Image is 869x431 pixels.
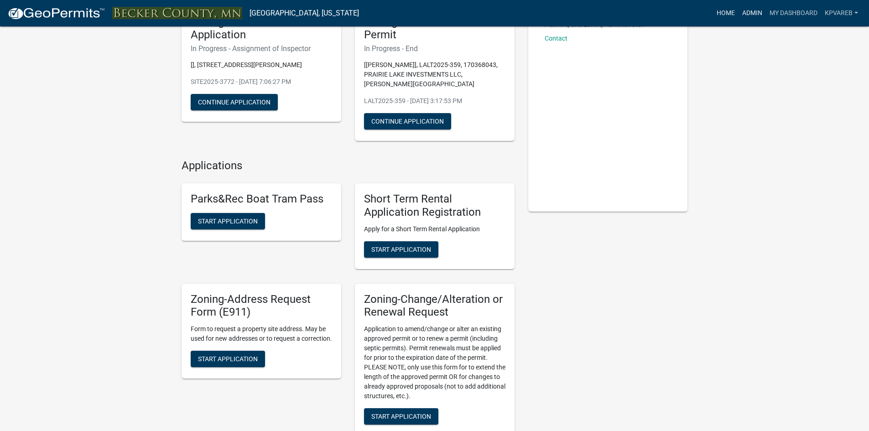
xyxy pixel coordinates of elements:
p: LALT2025-359 - [DATE] 3:17:53 PM [364,96,505,106]
img: Becker County, Minnesota [112,7,242,19]
button: Start Application [364,408,438,425]
p: Form to request a property site address. May be used for new addresses or to request a correction. [191,324,332,343]
button: Continue Application [364,113,451,130]
a: My Dashboard [766,5,821,22]
p: SITE2025-3772 - [DATE] 7:06:27 PM [191,77,332,87]
span: Start Application [371,413,431,420]
p: Apply for a Short Term Rental Application [364,224,505,234]
a: [GEOGRAPHIC_DATA], [US_STATE] [250,5,359,21]
p: [[PERSON_NAME]], LALT2025-359, 170368043, PRAIRIE LAKE INVESTMENTS LLC, [PERSON_NAME][GEOGRAPHIC_... [364,60,505,89]
h5: Zoning-Change/Alteration or Renewal Request [364,293,505,319]
a: kpvareb [821,5,862,22]
h5: Zoning-Site Permit Application [191,16,332,42]
h5: Zoning-Land Alteration Permit [364,16,505,42]
span: Start Application [198,217,258,224]
button: Start Application [191,351,265,367]
button: Start Application [364,241,438,258]
span: Start Application [371,245,431,253]
button: Start Application [191,213,265,229]
h5: Zoning-Address Request Form (E911) [191,293,332,319]
span: Start Application [198,355,258,363]
h4: Applications [182,159,515,172]
h5: Parks&Rec Boat Tram Pass [191,192,332,206]
p: Application to amend/change or alter an existing approved permit or to renew a permit (including ... [364,324,505,401]
a: Home [713,5,739,22]
button: Continue Application [191,94,278,110]
h5: Short Term Rental Application Registration [364,192,505,219]
h6: In Progress - Assignment of Inspector [191,44,332,53]
h6: In Progress - End [364,44,505,53]
a: Contact [545,35,567,42]
a: Admin [739,5,766,22]
p: [], [STREET_ADDRESS][PERSON_NAME] [191,60,332,70]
